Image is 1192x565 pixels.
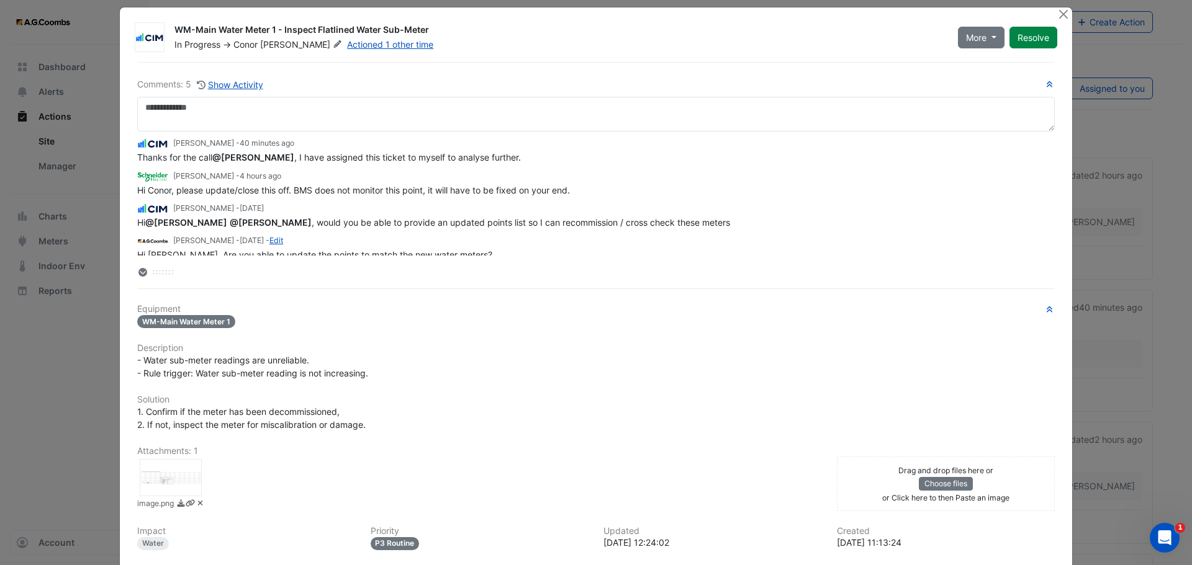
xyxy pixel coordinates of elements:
[173,138,294,149] small: [PERSON_NAME] -
[173,235,283,246] small: [PERSON_NAME] - -
[137,202,168,216] img: CIM
[240,236,264,245] span: 2025-08-05 11:18:31
[240,203,264,213] span: 2025-08-05 15:45:08
[1175,523,1185,533] span: 1
[137,355,368,378] span: - Water sub-meter readings are unreliable. - Rule trigger: Water sub-meter reading is not increas...
[137,526,356,536] h6: Impact
[837,536,1055,549] div: [DATE] 11:13:24
[898,466,993,475] small: Drag and drop files here or
[140,459,202,496] div: image.png
[145,217,227,228] span: bsadler@agcoombs.com.au [AG Coombs]
[347,39,433,50] a: Actioned 1 other time
[137,315,235,328] span: WM-Main Water Meter 1
[173,171,281,182] small: [PERSON_NAME] -
[837,526,1055,536] h6: Created
[966,31,987,44] span: More
[137,234,168,248] img: AG Coombs
[137,498,174,511] small: image.png
[212,152,294,162] span: claudio.campos@se.com [Schneider Electric]
[1057,7,1070,20] button: Close
[240,138,294,148] span: 2025-08-25 12:24:02
[240,171,281,180] span: 2025-08-25 08:48:48
[137,249,492,260] span: Hi [PERSON_NAME], Are you able to update the points to match the new water meters?
[1150,523,1180,553] iframe: Intercom live chat
[919,477,973,491] button: Choose files
[196,78,264,92] button: Show Activity
[186,498,195,511] a: Copy link to clipboard
[230,217,312,228] span: claudio.campos@se.com [Schneider Electric]
[137,217,730,228] span: Hi , would you be able to provide an updated points list so I can recommission / cross check thes...
[233,39,258,50] span: Conor
[173,203,264,214] small: [PERSON_NAME] -
[137,185,570,195] span: Hi Conor, please update/close this off. BMS does not monitor this point, it will have to be fixed...
[269,236,283,245] a: Edit
[137,406,366,430] span: 1. Confirm if the meter has been decommissioned, 2. If not, inspect the meter for miscalibration ...
[137,394,1055,405] h6: Solution
[174,39,220,50] span: In Progress
[196,498,205,511] a: Delete
[371,537,420,550] div: P3 Routine
[137,446,1055,456] h6: Attachments: 1
[176,498,186,511] a: Download
[137,343,1055,354] h6: Description
[882,493,1009,502] small: or Click here to then Paste an image
[223,39,231,50] span: ->
[137,169,168,183] img: Schneider Electric
[174,24,943,38] div: WM-Main Water Meter 1 - Inspect Flatlined Water Sub-Meter
[1009,27,1057,48] button: Resolve
[603,536,822,549] div: [DATE] 12:24:02
[137,137,168,151] img: CIM
[137,304,1055,314] h6: Equipment
[371,526,589,536] h6: Priority
[137,268,148,277] fa-layers: More
[260,38,345,51] span: [PERSON_NAME]
[137,152,521,162] span: Thanks for the call , I have assigned this ticket to myself to analyse further.
[137,78,264,92] div: Comments: 5
[135,32,164,44] img: CIM
[958,27,1005,48] button: More
[137,537,169,550] div: Water
[603,526,822,536] h6: Updated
